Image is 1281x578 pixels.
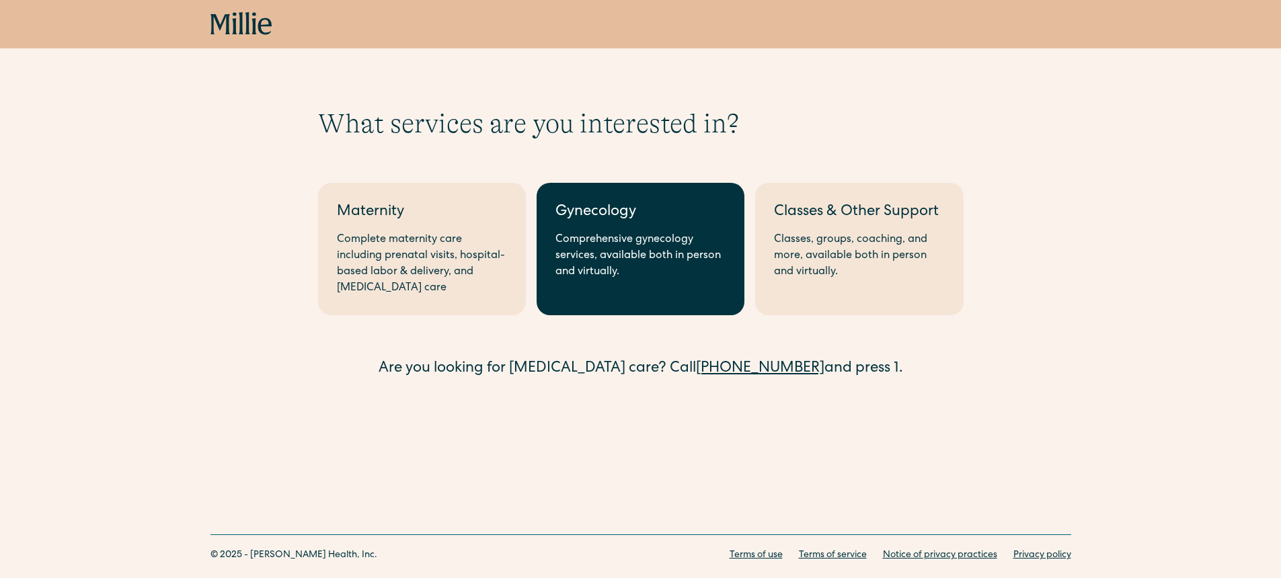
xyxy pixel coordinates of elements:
div: © 2025 - [PERSON_NAME] Health, Inc. [210,548,377,563]
a: Terms of use [730,548,783,563]
a: Terms of service [799,548,867,563]
div: Complete maternity care including prenatal visits, hospital-based labor & delivery, and [MEDICAL_... [337,232,507,296]
a: Classes & Other SupportClasses, groups, coaching, and more, available both in person and virtually. [755,183,963,315]
div: Maternity [337,202,507,224]
a: [PHONE_NUMBER] [696,362,824,376]
h1: What services are you interested in? [318,108,964,140]
div: Classes, groups, coaching, and more, available both in person and virtually. [774,232,944,280]
a: GynecologyComprehensive gynecology services, available both in person and virtually. [537,183,744,315]
a: Privacy policy [1013,548,1071,563]
div: Classes & Other Support [774,202,944,224]
div: Comprehensive gynecology services, available both in person and virtually. [555,232,726,280]
div: Are you looking for [MEDICAL_DATA] care? Call and press 1. [318,358,964,380]
div: Gynecology [555,202,726,224]
a: MaternityComplete maternity care including prenatal visits, hospital-based labor & delivery, and ... [318,183,526,315]
a: Notice of privacy practices [883,548,997,563]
